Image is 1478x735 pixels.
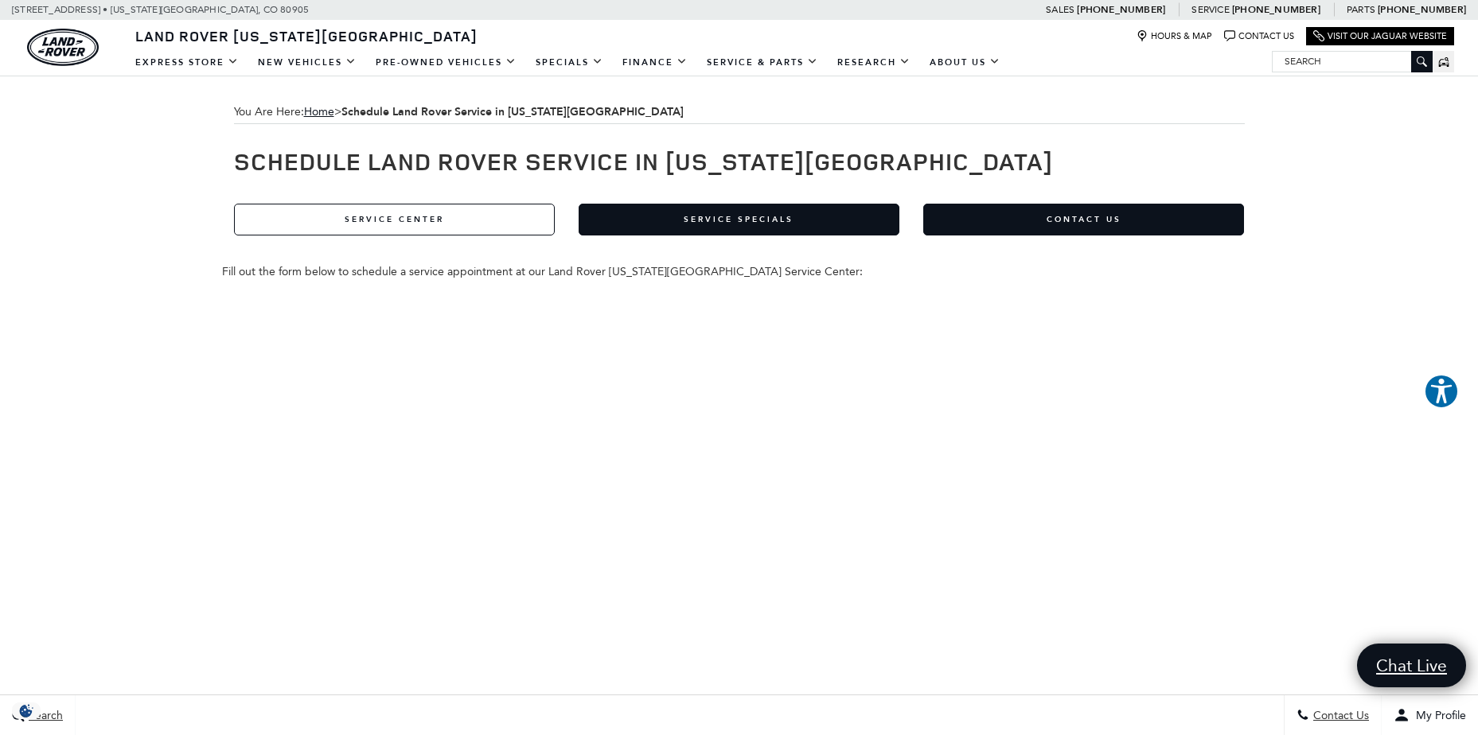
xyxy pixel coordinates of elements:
input: Search [1273,52,1432,71]
img: Land Rover [27,29,99,66]
span: > [304,105,684,119]
a: New Vehicles [248,49,366,76]
a: Pre-Owned Vehicles [366,49,526,76]
a: Research [828,49,920,76]
span: My Profile [1410,709,1466,722]
a: [PHONE_NUMBER] [1232,3,1320,16]
span: Parts [1347,4,1375,15]
img: Opt-Out Icon [8,702,45,719]
span: Land Rover [US_STATE][GEOGRAPHIC_DATA] [135,26,478,45]
span: Service [1191,4,1229,15]
span: You Are Here: [234,100,1245,124]
h1: Schedule Land Rover Service in [US_STATE][GEOGRAPHIC_DATA] [234,148,1245,174]
a: Home [304,105,334,119]
a: EXPRESS STORE [126,49,248,76]
span: Sales [1046,4,1074,15]
a: Specials [526,49,613,76]
button: Explore your accessibility options [1424,374,1459,409]
aside: Accessibility Help Desk [1424,374,1459,412]
a: [STREET_ADDRESS] • [US_STATE][GEOGRAPHIC_DATA], CO 80905 [12,4,309,15]
a: Service Center [234,204,555,235]
a: [PHONE_NUMBER] [1077,3,1165,16]
section: Click to Open Cookie Consent Modal [8,702,45,719]
strong: Schedule Land Rover Service in [US_STATE][GEOGRAPHIC_DATA] [341,104,684,119]
a: [PHONE_NUMBER] [1378,3,1466,16]
a: Contact Us [923,204,1244,235]
a: Contact Us [1224,30,1294,42]
a: Finance [613,49,697,76]
a: Chat Live [1357,644,1466,687]
div: Fill out the form below to schedule a service appointment at our Land Rover [US_STATE][GEOGRAPHIC... [222,265,1257,278]
a: Service Specials [579,204,899,235]
span: Chat Live [1368,655,1455,676]
a: Hours & Map [1137,30,1212,42]
a: land-rover [27,29,99,66]
nav: Main Navigation [126,49,1010,76]
button: Open user profile menu [1382,695,1478,735]
a: About Us [920,49,1010,76]
a: Visit Our Jaguar Website [1313,30,1447,42]
a: Land Rover [US_STATE][GEOGRAPHIC_DATA] [126,26,487,45]
span: Contact Us [1309,709,1369,722]
div: Breadcrumbs [234,100,1245,124]
a: Service & Parts [697,49,828,76]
